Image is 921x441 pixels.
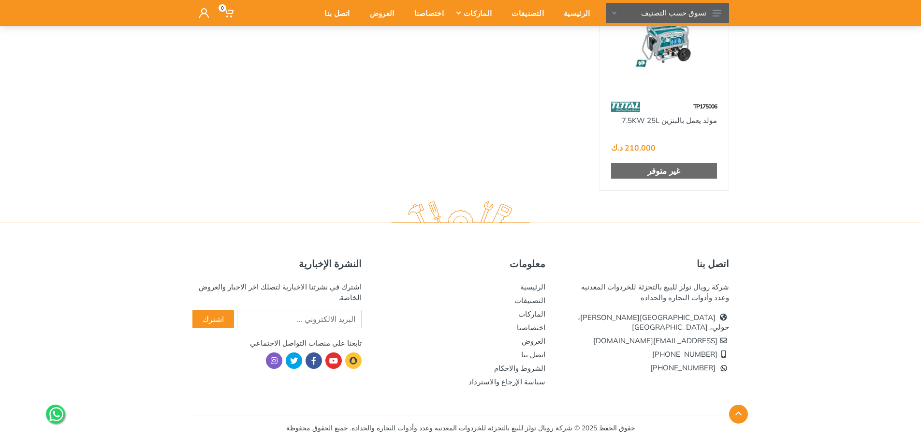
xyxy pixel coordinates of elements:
h5: اتصل بنا [560,258,729,270]
img: 86.webp [611,98,640,115]
div: غير متوفر [611,163,717,179]
input: البريد الالكتروني ... [237,310,362,328]
div: حقوق الحفظ 2025 © شركة رويال تولز للبيع بالتجزئة للخردوات المعدنيه وعدد وأدوات النجاره والحداده. ... [286,423,635,433]
div: الماركات [451,3,498,23]
div: التصنيفات [498,3,551,23]
a: سياسة الإرجاع والاسترداد [468,377,545,386]
li: [EMAIL_ADDRESS][DOMAIN_NAME] [560,334,729,348]
div: تابعنا على منصات التواصل الاجتماعي [192,338,362,349]
div: العروض [357,3,401,23]
a: العروض [522,336,545,346]
h5: معلومات [376,258,545,270]
a: مولد يعمل بالبنزين 7.5KW 25L [622,116,717,125]
li: [PHONE_NUMBER] [560,348,729,361]
a: اختصاصنا [517,323,545,332]
a: [PHONE_NUMBER] [650,363,729,372]
div: شركة رويال تولز للبيع بالتجزئة للخردوات المعدنيه وعدد وأدوات النجاره والحداده [560,282,729,303]
div: اختصاصنا [401,3,451,23]
a: الرئيسية [520,282,545,291]
div: اتصل بنا [311,3,356,23]
a: [GEOGRAPHIC_DATA][PERSON_NAME]، حولي، [GEOGRAPHIC_DATA] [578,313,729,332]
img: Royal Tools - مولد يعمل بالبنزين 7.5KW 25L [608,5,720,89]
button: اشترك [192,310,234,328]
button: تسوق حسب التصنيف [606,3,729,23]
div: 210.000 د.ك [611,144,656,152]
a: التصنيفات [514,296,545,305]
span: [PHONE_NUMBER] [650,363,716,372]
a: الماركات [518,309,545,319]
a: الشروط والاحكام [494,364,545,373]
div: الرئيسية [551,3,597,23]
span: TP175006 [693,103,717,110]
a: اتصل بنا [521,350,545,359]
h5: النشرة الإخبارية [192,258,362,270]
div: اشترك في نشرتنا الاخبارية لتصلك اخر الاخبار والعروض الخاصة. [192,282,362,303]
span: 0 [219,4,226,12]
